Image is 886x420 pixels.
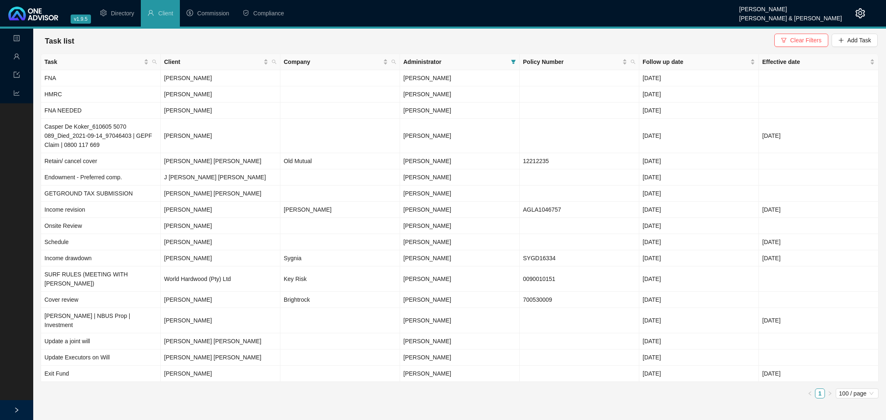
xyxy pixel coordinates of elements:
span: [PERSON_NAME] [403,222,451,229]
div: Page Size [836,388,879,398]
td: Retain/ cancel cover [41,153,161,169]
td: [PERSON_NAME] [161,70,280,86]
span: Task list [45,37,74,45]
td: Onsite Review [41,218,161,234]
td: Update a joint will [41,333,161,349]
td: [DATE] [639,349,759,366]
td: [DATE] [639,292,759,308]
td: Update Executors on Will [41,349,161,366]
span: [PERSON_NAME] [403,317,451,324]
span: [PERSON_NAME] [403,276,451,282]
span: Client [158,10,173,17]
span: user [13,49,20,66]
li: Previous Page [805,388,815,398]
span: Task [44,57,142,66]
td: Income drawdown [41,250,161,266]
button: right [825,388,835,398]
th: Effective date [759,54,879,70]
td: Schedule [41,234,161,250]
td: [DATE] [639,218,759,234]
td: Sygnia [280,250,400,266]
span: Policy Number [523,57,621,66]
span: filter [511,59,516,64]
span: right [14,407,20,413]
td: Key Risk [280,266,400,292]
span: right [827,391,832,396]
span: user [147,10,154,16]
li: Next Page [825,388,835,398]
td: 12212235 [520,153,639,169]
td: [PERSON_NAME] [161,202,280,218]
span: import [13,68,20,84]
li: 1 [815,388,825,398]
td: Casper De Koker_610605 5070 089_Died_2021-09-14_97046403 | GEPF Claim | 0800 117 669 [41,119,161,153]
button: Add Task [832,34,878,47]
td: [DATE] [759,234,879,250]
img: 2df55531c6924b55f21c4cf5d4484680-logo-light.svg [8,7,58,20]
span: [PERSON_NAME] [403,174,451,181]
td: 0090010151 [520,266,639,292]
span: [PERSON_NAME] [403,190,451,197]
td: [PERSON_NAME] [161,366,280,382]
div: [PERSON_NAME] [739,2,842,11]
td: [PERSON_NAME] [161,103,280,119]
td: [PERSON_NAME] | NBUS Prop | Investment [41,308,161,333]
td: [DATE] [759,202,879,218]
td: [DATE] [639,153,759,169]
td: [DATE] [639,250,759,266]
span: search [150,56,159,68]
td: [DATE] [639,70,759,86]
span: search [272,59,277,64]
td: [DATE] [639,202,759,218]
span: v1.9.5 [71,15,91,24]
span: line-chart [13,86,20,103]
a: 1 [815,389,825,398]
button: Clear Filters [774,34,828,47]
td: [DATE] [639,234,759,250]
span: [PERSON_NAME] [403,255,451,261]
span: [PERSON_NAME] [403,91,451,98]
td: HMRC [41,86,161,103]
td: SYGD16334 [520,250,639,266]
button: left [805,388,815,398]
th: Follow up date [639,54,759,70]
td: SURF RULES (MEETING WITH [PERSON_NAME]) [41,266,161,292]
span: [PERSON_NAME] [403,239,451,245]
td: Brightrock [280,292,400,308]
span: Follow up date [643,57,749,66]
td: Cover review [41,292,161,308]
td: J [PERSON_NAME] [PERSON_NAME] [161,169,280,186]
td: [PERSON_NAME] [PERSON_NAME] [161,349,280,366]
span: Commission [197,10,229,17]
td: [PERSON_NAME] [161,292,280,308]
td: [PERSON_NAME] [PERSON_NAME] [161,333,280,349]
td: [DATE] [639,266,759,292]
span: [PERSON_NAME] [403,75,451,81]
span: Directory [111,10,134,17]
span: [PERSON_NAME] [403,338,451,344]
span: 100 / page [839,389,875,398]
th: Task [41,54,161,70]
td: [DATE] [639,366,759,382]
td: [DATE] [759,119,879,153]
td: Income revision [41,202,161,218]
td: [DATE] [639,308,759,333]
td: [DATE] [639,169,759,186]
td: [DATE] [639,186,759,202]
td: [DATE] [639,333,759,349]
span: Add Task [847,36,871,45]
span: [PERSON_NAME] [403,158,451,164]
span: search [629,56,637,68]
td: [PERSON_NAME] [PERSON_NAME] [161,186,280,202]
span: Company [284,57,381,66]
span: [PERSON_NAME] [403,206,451,213]
th: Client [161,54,280,70]
td: Endowment - Preferred comp. [41,169,161,186]
td: GETGROUND TAX SUBMISSION [41,186,161,202]
div: [PERSON_NAME] & [PERSON_NAME] [739,11,842,20]
span: search [152,59,157,64]
span: setting [855,8,865,18]
td: [DATE] [639,86,759,103]
td: Old Mutual [280,153,400,169]
td: [DATE] [759,250,879,266]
